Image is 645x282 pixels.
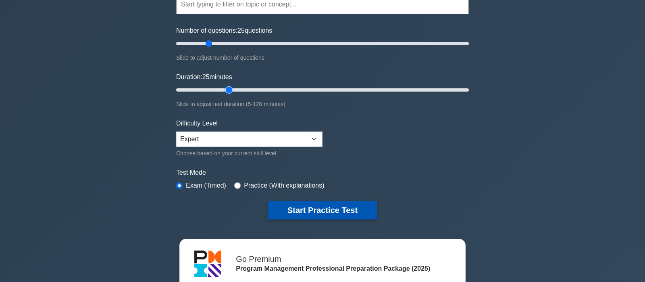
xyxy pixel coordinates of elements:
[176,72,232,82] label: Duration: minutes
[237,27,245,34] span: 25
[186,181,226,190] label: Exam (Timed)
[268,201,377,219] button: Start Practice Test
[176,99,469,109] div: Slide to adjust test duration (5-120 minutes)
[176,53,469,63] div: Slide to adjust number of questions
[176,119,218,128] label: Difficulty Level
[176,148,322,158] div: Choose based on your current skill level
[244,181,324,190] label: Practice (With explanations)
[176,168,469,178] label: Test Mode
[202,73,210,80] span: 25
[176,26,272,36] label: Number of questions: questions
